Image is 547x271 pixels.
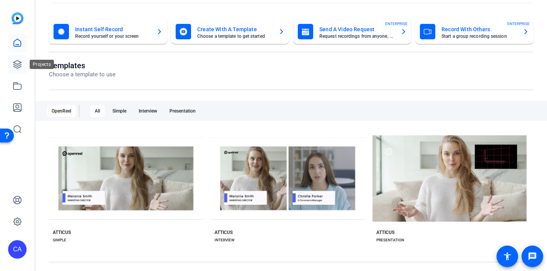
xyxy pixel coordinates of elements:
div: Projects [30,60,54,69]
button: Send A Video RequestRequest recordings from anyone, anywhereENTERPRISE [293,19,411,44]
div: ATTICUS [215,229,233,236]
div: CA [8,240,27,259]
mat-icon: message [528,252,537,261]
h1: Templates [49,61,116,70]
div: ATTICUS [376,229,394,236]
div: INTERVIEW [215,237,235,243]
mat-card-subtitle: Choose a template to get started [197,34,272,39]
div: Presentation [165,105,200,117]
div: Simple [108,105,131,117]
button: Record With OthersStart a group recording sessionENTERPRISE [415,19,534,44]
mat-card-title: Instant Self Record [75,25,150,34]
div: OpenReel [47,105,76,117]
div: SIMPLE [53,237,66,243]
span: ENTERPRISE [385,21,408,27]
mat-card-subtitle: Request recordings from anyone, anywhere [319,34,394,39]
mat-card-title: Record With Others [441,25,517,34]
mat-card-title: Create With A Template [197,25,272,34]
p: Choose a template to use [49,70,116,79]
mat-card-title: Send A Video Request [319,25,394,34]
div: All [90,105,105,117]
div: ATTICUS [53,229,71,236]
div: Interview [134,105,162,117]
button: Create With A TemplateChoose a template to get started [171,19,289,44]
mat-card-subtitle: Record yourself or your screen [75,34,150,39]
button: Instant Self RecordRecord yourself or your screen [49,19,167,44]
div: PRESENTATION [376,237,404,243]
img: blue-gradient.svg [12,12,23,24]
mat-icon: accessibility [503,252,512,261]
mat-card-subtitle: Start a group recording session [441,34,517,39]
span: ENTERPRISE [507,21,530,27]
